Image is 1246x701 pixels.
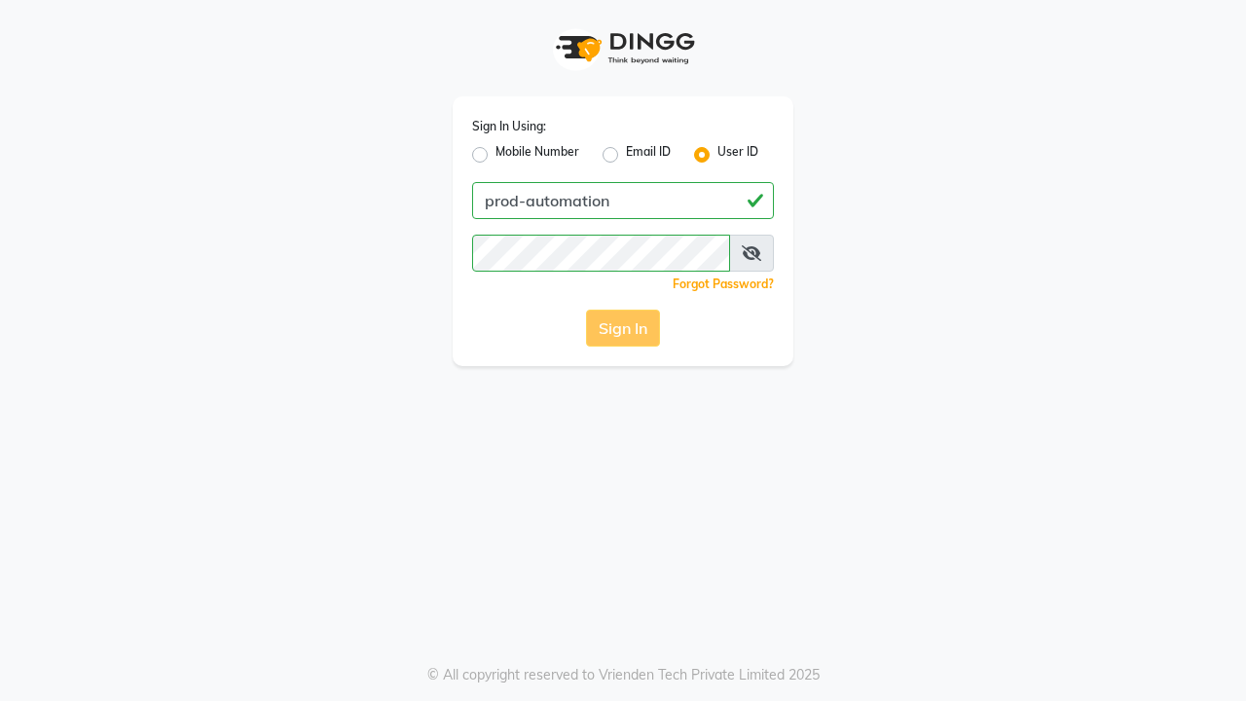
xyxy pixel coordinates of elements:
[545,19,701,77] img: logo1.svg
[472,182,774,219] input: Username
[472,118,546,135] label: Sign In Using:
[717,143,758,166] label: User ID
[626,143,671,166] label: Email ID
[673,277,774,291] a: Forgot Password?
[472,235,730,272] input: Username
[495,143,579,166] label: Mobile Number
